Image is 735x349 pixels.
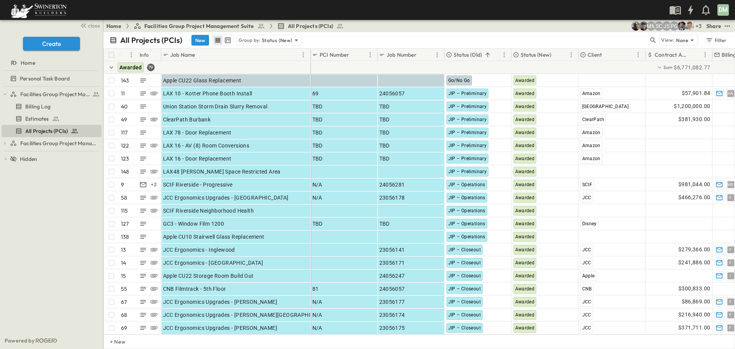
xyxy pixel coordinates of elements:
[163,272,254,280] span: Apple CU22 Storage Room Build Out
[163,168,281,175] span: LAX48 [PERSON_NAME] Space Restricted Area
[603,51,612,59] button: Sort
[678,258,710,267] span: $241,886.00
[121,194,127,202] p: 58
[10,138,100,149] a: Facilities Group Project Management Suite (Copy)
[662,21,671,31] div: Juan Sanchez (juan.sanchez@swinerton.com)
[448,286,481,292] span: JIP – Closeout
[448,325,481,331] span: JIP – Closeout
[717,3,730,16] button: DM
[2,125,101,137] div: All Projects (PCIs)test
[9,2,68,18] img: 6c363589ada0b36f064d841b69d3a419a338230e66bb0a533688fa5cc3e9e735.png
[2,101,100,112] a: Billing Log
[163,207,254,215] span: SCIF Riverside Neighborhood Health
[312,194,322,202] span: N/A
[147,64,155,71] div: 79
[515,312,535,318] span: Awarded
[515,78,535,83] span: Awarded
[515,130,535,135] span: Awarded
[163,90,252,97] span: LAX 10 - Kotter Phone Booth Install
[134,22,265,30] a: Facilities Group Project Management Suite
[299,50,308,59] button: Menu
[582,117,604,122] span: ClearPath
[163,129,232,136] span: LAX 78 - Door Replacement
[20,139,98,147] span: Facilities Group Project Management Suite (Copy)
[312,285,319,293] span: 81
[127,50,136,59] button: Menu
[21,59,35,67] span: Home
[448,182,485,187] span: JIP – Operations
[122,51,131,59] button: Sort
[138,49,161,61] div: Info
[701,50,710,59] button: Menu
[288,22,333,30] span: All Projects (PCIs)
[706,22,721,30] div: Share
[582,143,601,148] span: Amazon
[163,311,332,319] span: JCC Ergonomics Upgrades - [PERSON_NAME][GEOGRAPHIC_DATA]
[685,21,694,31] img: Aaron Anderson (aaron.anderson@swinerton.com)
[717,4,729,16] div: DM
[20,155,37,163] span: Hidden
[121,103,127,110] p: 40
[163,155,232,162] span: LAX 16 - Door Replacement
[140,44,149,66] div: Info
[379,142,390,149] span: TBD
[312,90,319,97] span: 69
[682,297,710,306] span: $86,869.00
[655,51,691,59] p: Contract Amount
[379,90,405,97] span: 24056057
[312,324,322,332] span: N/A
[515,221,535,226] span: Awarded
[144,22,254,30] span: Facilities Group Project Management Suite
[448,312,481,318] span: JIP – Closeout
[515,195,535,200] span: Awarded
[500,50,509,59] button: Menu
[121,90,125,97] p: 11
[312,155,323,162] span: TBD
[163,324,278,332] span: JCC Ergonomics Upgrades - [PERSON_NAME]
[582,273,595,279] span: Apple
[2,113,101,125] div: Estimatestest
[647,21,656,31] div: Monique Magallon (monique.magallon@swinerton.com)
[448,104,487,109] span: JIP – Preliminary
[163,246,235,254] span: JCC Ergonomics - Inglewood
[582,156,601,161] span: Amazon
[696,22,703,30] p: + 3
[312,298,322,306] span: N/A
[674,102,710,111] span: $1,200,000.00
[553,51,561,59] button: Sort
[121,142,129,149] p: 122
[730,275,731,276] span: I
[515,286,535,292] span: Awarded
[515,117,535,122] span: Awarded
[121,285,127,293] p: 55
[106,22,348,30] nav: breadcrumbs
[515,208,535,213] span: Awarded
[677,21,686,31] img: Saul Zepeda (saul.zepeda@swinerton.com)
[448,143,487,148] span: JIP – Preliminary
[121,129,128,136] p: 117
[448,299,481,305] span: JIP – Closeout
[23,37,80,51] button: Create
[320,51,349,59] p: PCI Number
[379,324,405,332] span: 23056175
[121,324,127,332] p: 69
[20,90,90,98] span: Facilities Group Project Management Suite
[366,50,375,59] button: Menu
[120,35,182,46] p: All Projects (PCIs)
[149,180,158,189] div: + 2
[121,220,129,228] p: 127
[705,36,727,44] div: Filter
[379,311,405,319] span: 23056174
[121,246,126,254] p: 13
[678,284,710,293] span: $300,833.00
[163,259,263,267] span: JCC Ergonomics - [GEOGRAPHIC_DATA]
[723,21,732,31] button: test
[10,89,100,100] a: Facilities Group Project Management Suite
[163,298,278,306] span: JCC Ergonomics Upgrades - [PERSON_NAME]
[379,272,405,280] span: 24056247
[729,328,732,328] span: F
[312,142,323,149] span: TBD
